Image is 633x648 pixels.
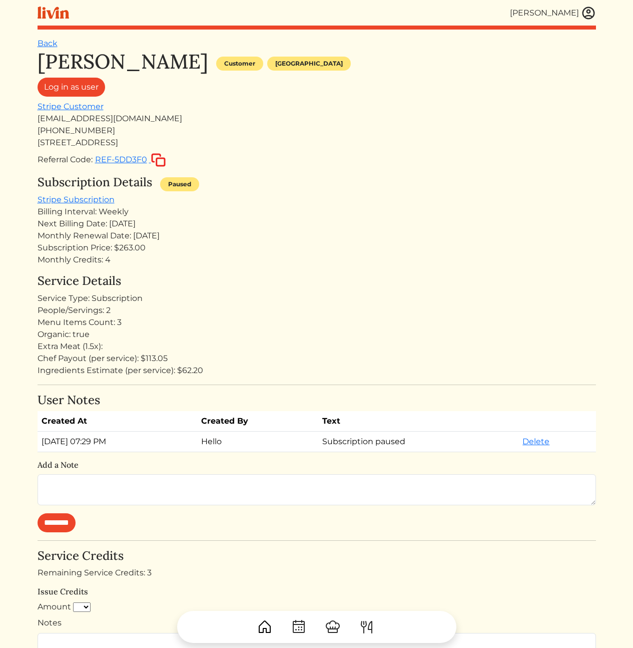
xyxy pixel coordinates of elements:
td: [DATE] 07:29 PM [38,432,197,452]
span: Referral Code: [38,155,93,164]
div: Service Type: Subscription [38,292,596,304]
button: REF-5DD3F0 [95,153,166,167]
div: Next Billing Date: [DATE] [38,218,596,230]
div: Subscription Price: $263.00 [38,242,596,254]
a: Stripe Subscription [38,195,115,204]
div: Monthly Credits: 4 [38,254,596,266]
img: House-9bf13187bcbb5817f509fe5e7408150f90897510c4275e13d0d5fca38e0b5951.svg [257,619,273,635]
div: [STREET_ADDRESS] [38,137,596,149]
h6: Issue Credits [38,587,596,596]
img: CalendarDots-5bcf9d9080389f2a281d69619e1c85352834be518fbc73d9501aef674afc0d57.svg [291,619,307,635]
div: Ingredients Estimate (per service): $62.20 [38,365,596,377]
div: [EMAIL_ADDRESS][DOMAIN_NAME] [38,113,596,125]
div: [PERSON_NAME] [510,7,579,19]
div: Chef Payout (per service): $113.05 [38,353,596,365]
div: Monthly Renewal Date: [DATE] [38,230,596,242]
img: ChefHat-a374fb509e4f37eb0702ca99f5f64f3b6956810f32a249b33092029f8484b388.svg [325,619,341,635]
span: REF-5DD3F0 [95,155,147,164]
div: Remaining Service Credits: 3 [38,567,596,579]
a: Delete [522,437,549,446]
img: livin-logo-a0d97d1a881af30f6274990eb6222085a2533c92bbd1e4f22c21b4f0d0e3210c.svg [38,7,69,19]
img: user_account-e6e16d2ec92f44fc35f99ef0dc9cddf60790bfa021a6ecb1c896eb5d2907b31c.svg [581,6,596,21]
div: Billing Interval: Weekly [38,206,596,218]
div: [PHONE_NUMBER] [38,125,596,137]
h1: [PERSON_NAME] [38,50,208,74]
div: Customer [216,57,263,71]
a: Stripe Customer [38,102,104,111]
th: Created By [197,411,318,432]
h4: User Notes [38,393,596,408]
td: Subscription paused [318,432,519,452]
td: Hello [197,432,318,452]
a: Back [38,39,58,48]
div: Paused [160,177,199,191]
h6: Add a Note [38,460,596,470]
div: Menu Items Count: 3 [38,316,596,329]
h4: Subscription Details [38,175,152,190]
img: copy-c88c4d5ff2289bbd861d3078f624592c1430c12286b036973db34a3c10e19d95.svg [151,153,166,167]
th: Text [318,411,519,432]
h4: Service Details [38,274,596,288]
th: Created At [38,411,197,432]
div: Organic: true [38,329,596,341]
a: Log in as user [38,78,105,97]
label: Amount [38,601,71,613]
div: People/Servings: 2 [38,304,596,316]
div: Extra Meat (1.5x): [38,341,596,353]
div: [GEOGRAPHIC_DATA] [267,57,351,71]
img: ForkKnife-55491504ffdb50bab0c1e09e7649658475375261d09fd45db06cec23bce548bf.svg [359,619,375,635]
h4: Service Credits [38,549,596,563]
